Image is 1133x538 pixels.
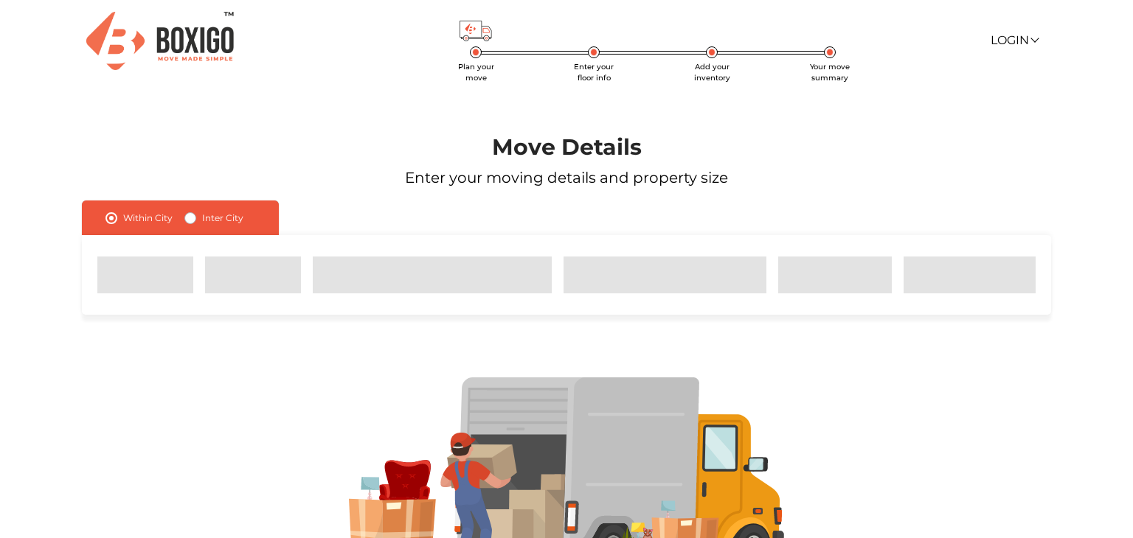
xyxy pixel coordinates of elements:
span: Add your inventory [694,62,730,83]
span: Your move summary [810,62,850,83]
a: Login [991,33,1038,47]
label: Inter City [202,209,243,227]
label: Within City [123,209,173,227]
span: Enter your floor info [574,62,614,83]
p: Enter your moving details and property size [45,167,1087,189]
h1: Move Details [45,134,1087,161]
span: Plan your move [458,62,494,83]
img: Boxigo [86,12,234,70]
